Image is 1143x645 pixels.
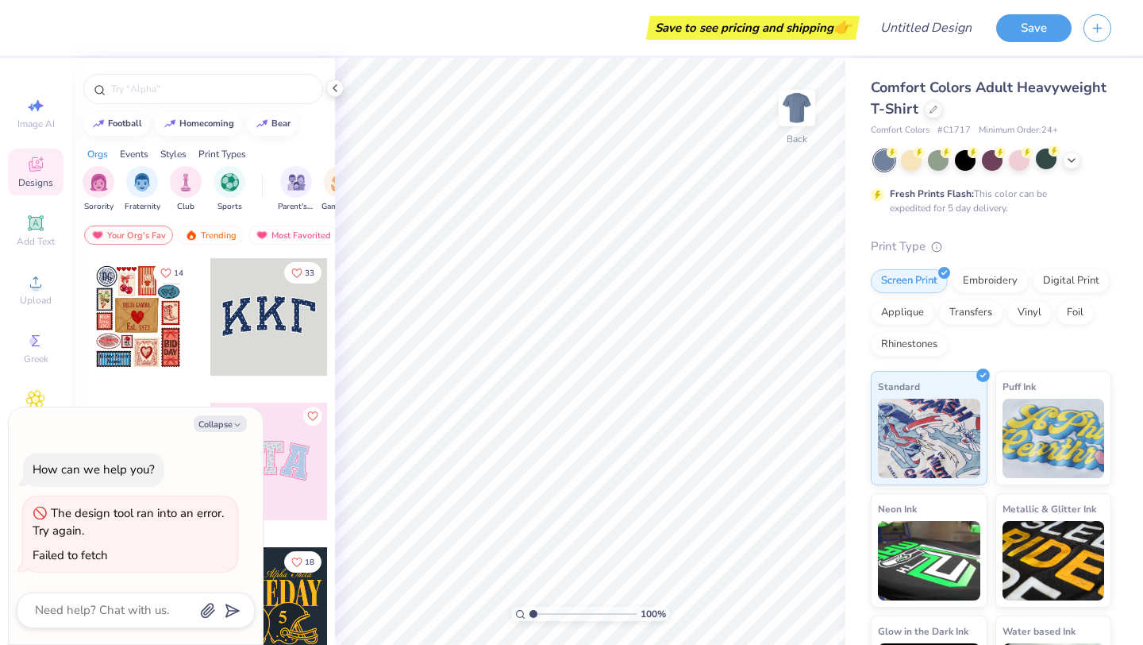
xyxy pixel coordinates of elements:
[33,462,155,477] div: How can we help you?
[108,119,142,128] div: football
[91,230,104,241] img: most_fav.gif
[125,166,160,213] button: filter button
[641,607,666,621] span: 100 %
[17,118,55,130] span: Image AI
[321,166,358,213] div: filter for Game Day
[1003,500,1096,517] span: Metallic & Glitter Ink
[871,301,934,325] div: Applique
[179,119,234,128] div: homecoming
[256,119,268,129] img: trend_line.gif
[185,230,198,241] img: trending.gif
[248,226,338,245] div: Most Favorited
[221,173,239,191] img: Sports Image
[17,235,55,248] span: Add Text
[937,124,971,137] span: # C1717
[871,333,948,357] div: Rhinestones
[18,176,53,189] span: Designs
[1003,399,1105,478] img: Puff Ink
[214,166,245,213] div: filter for Sports
[1003,378,1036,395] span: Puff Ink
[214,166,245,213] button: filter button
[83,112,149,136] button: football
[194,415,247,432] button: Collapse
[979,124,1058,137] span: Minimum Order: 24 +
[177,201,194,213] span: Club
[170,166,202,213] div: filter for Club
[217,201,242,213] span: Sports
[174,269,183,277] span: 14
[305,558,314,566] span: 18
[284,262,321,284] button: Like
[833,17,851,37] span: 👉
[278,166,314,213] button: filter button
[271,119,291,128] div: bear
[871,238,1111,256] div: Print Type
[84,201,114,213] span: Sorority
[84,226,173,245] div: Your Org's Fav
[198,147,246,161] div: Print Types
[878,521,980,601] img: Neon Ink
[868,12,984,44] input: Untitled Design
[787,132,807,146] div: Back
[20,294,52,307] span: Upload
[256,230,268,241] img: most_fav.gif
[878,399,980,478] img: Standard
[305,269,314,277] span: 33
[8,411,63,437] span: Clipart & logos
[321,201,358,213] span: Game Day
[284,551,321,573] button: Like
[24,353,48,365] span: Greek
[125,166,160,213] div: filter for Fraternity
[153,262,190,284] button: Like
[1056,301,1094,325] div: Foil
[133,173,151,191] img: Fraternity Image
[120,147,148,161] div: Events
[890,187,974,200] strong: Fresh Prints Flash:
[1007,301,1052,325] div: Vinyl
[178,226,244,245] div: Trending
[878,623,968,639] span: Glow in the Dark Ink
[155,112,241,136] button: homecoming
[1033,269,1110,293] div: Digital Print
[871,269,948,293] div: Screen Print
[87,147,108,161] div: Orgs
[650,16,856,40] div: Save to see pricing and shipping
[90,173,108,191] img: Sorority Image
[952,269,1028,293] div: Embroidery
[331,173,349,191] img: Game Day Image
[83,166,114,213] button: filter button
[110,81,313,97] input: Try "Alpha"
[871,78,1106,118] span: Comfort Colors Adult Heavyweight T-Shirt
[871,124,929,137] span: Comfort Colors
[287,173,306,191] img: Parent's Weekend Image
[160,147,187,161] div: Styles
[125,201,160,213] span: Fraternity
[1003,623,1076,639] span: Water based Ink
[92,119,105,129] img: trend_line.gif
[878,500,917,517] span: Neon Ink
[890,187,1085,215] div: This color can be expedited for 5 day delivery.
[278,166,314,213] div: filter for Parent's Weekend
[33,547,108,563] div: Failed to fetch
[278,201,314,213] span: Parent's Weekend
[781,92,813,124] img: Back
[1003,521,1105,601] img: Metallic & Glitter Ink
[247,112,298,136] button: bear
[83,166,114,213] div: filter for Sorority
[321,166,358,213] button: filter button
[996,14,1072,42] button: Save
[170,166,202,213] button: filter button
[33,505,224,539] div: The design tool ran into an error. Try again.
[177,173,194,191] img: Club Image
[939,301,1003,325] div: Transfers
[303,407,322,426] button: Like
[164,119,176,129] img: trend_line.gif
[878,378,920,395] span: Standard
